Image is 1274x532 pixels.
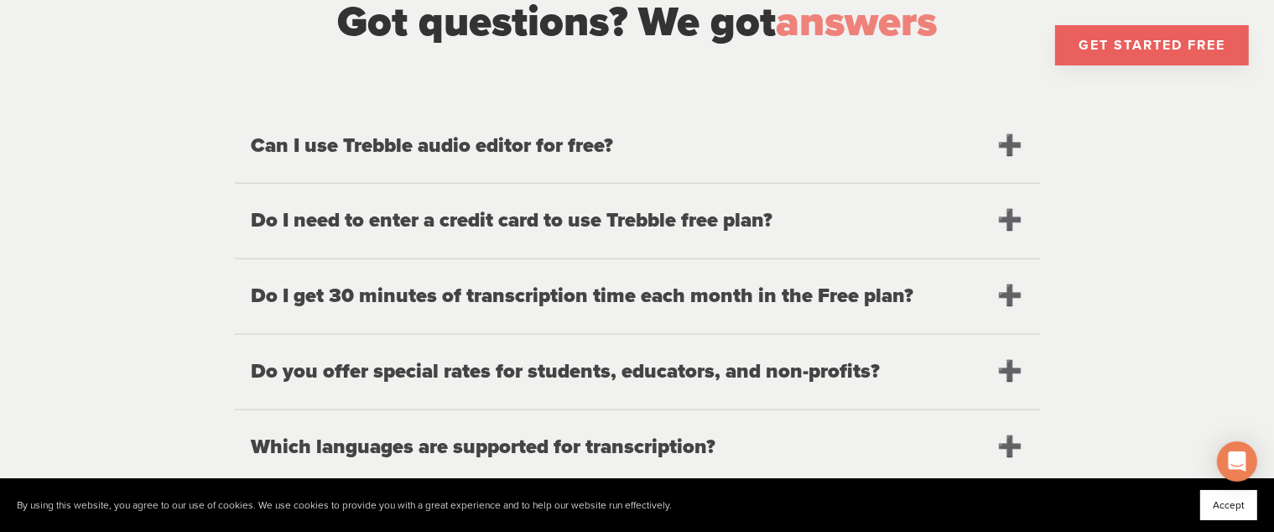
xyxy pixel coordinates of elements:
[1217,441,1257,482] div: Open Intercom Messenger
[235,259,1040,334] h2: Do I get 30 minutes of transcription time each month in the Free plan?
[235,109,1040,184] h2: Can I use Trebble audio editor for free?
[1055,25,1249,65] a: GET STARTED FREE
[235,184,1040,258] h2: Do I need to enter a credit card to use Trebble free plan?
[235,410,1040,485] h2: Which languages are supported for transcription?
[17,499,672,512] p: By using this website, you agree to our use of cookies. We use cookies to provide you with a grea...
[235,335,1040,409] h2: Do you offer special rates for students, educators, and non-profits?
[1213,499,1245,511] span: Accept
[1200,490,1257,520] button: Accept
